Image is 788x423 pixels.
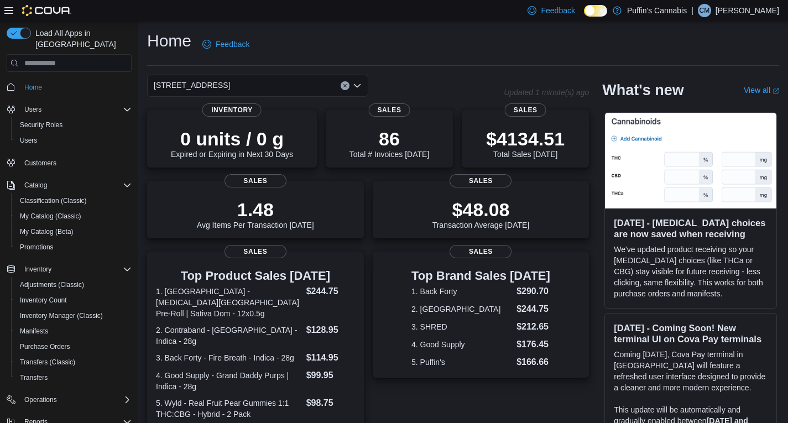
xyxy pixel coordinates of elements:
[411,321,512,332] dt: 3. SHRED
[156,352,302,363] dt: 3. Back Forty - Fire Breath - Indica - 28g
[20,358,75,367] span: Transfers (Classic)
[156,398,302,420] dt: 5. Wyld - Real Fruit Pear Gummies 1:1 THC:CBG - Hybrid - 2 Pack
[15,241,132,254] span: Promotions
[504,88,589,97] p: Updated 1 minute(s) ago
[614,244,768,299] p: We've updated product receiving so your [MEDICAL_DATA] choices (like THCa or CBG) stay visible fo...
[20,179,51,192] button: Catalog
[450,174,512,187] span: Sales
[20,103,132,116] span: Users
[24,395,57,404] span: Operations
[154,79,230,92] span: [STREET_ADDRESS]
[353,81,362,90] button: Open list of options
[15,356,132,369] span: Transfers (Classic)
[486,128,565,150] p: $4134.51
[306,369,355,382] dd: $99.95
[602,81,683,99] h2: What's new
[432,199,530,221] p: $48.08
[11,323,136,339] button: Manifests
[216,39,249,50] span: Feedback
[584,5,607,17] input: Dark Mode
[15,134,41,147] a: Users
[20,121,62,129] span: Security Roles
[11,277,136,293] button: Adjustments (Classic)
[11,193,136,208] button: Classification (Classic)
[156,325,302,347] dt: 2. Contraband - [GEOGRAPHIC_DATA] - Indica - 28g
[20,311,103,320] span: Inventory Manager (Classic)
[516,285,550,298] dd: $290.70
[2,262,136,277] button: Inventory
[20,296,67,305] span: Inventory Count
[11,370,136,385] button: Transfers
[171,128,293,150] p: 0 units / 0 g
[15,210,86,223] a: My Catalog (Classic)
[20,103,46,116] button: Users
[20,136,37,145] span: Users
[24,83,42,92] span: Home
[15,241,58,254] a: Promotions
[20,196,87,205] span: Classification (Classic)
[20,327,48,336] span: Manifests
[15,194,132,207] span: Classification (Classic)
[11,354,136,370] button: Transfers (Classic)
[15,325,132,338] span: Manifests
[2,177,136,193] button: Catalog
[15,294,132,307] span: Inventory Count
[24,181,47,190] span: Catalog
[411,269,550,283] h3: Top Brand Sales [DATE]
[15,225,132,238] span: My Catalog (Beta)
[614,349,768,393] p: Coming [DATE], Cova Pay terminal in [GEOGRAPHIC_DATA] will feature a refreshed user interface des...
[20,342,70,351] span: Purchase Orders
[15,371,132,384] span: Transfers
[171,128,293,159] div: Expired or Expiring in Next 30 Days
[15,134,132,147] span: Users
[24,105,41,114] span: Users
[516,320,550,333] dd: $212.65
[369,103,410,117] span: Sales
[306,285,355,298] dd: $244.75
[20,393,132,406] span: Operations
[15,278,132,291] span: Adjustments (Classic)
[20,227,74,236] span: My Catalog (Beta)
[24,265,51,274] span: Inventory
[698,4,711,17] div: Curtis Muir
[2,79,136,95] button: Home
[744,86,779,95] a: View allExternal link
[197,199,314,221] p: 1.48
[11,293,136,308] button: Inventory Count
[20,80,132,93] span: Home
[20,263,56,276] button: Inventory
[614,322,768,344] h3: [DATE] - Coming Soon! New terminal UI on Cova Pay terminals
[11,133,136,148] button: Users
[20,393,61,406] button: Operations
[2,392,136,408] button: Operations
[20,263,132,276] span: Inventory
[306,351,355,364] dd: $114.95
[306,323,355,337] dd: $128.95
[411,357,512,368] dt: 5. Puffin's
[15,118,67,132] a: Security Roles
[432,199,530,229] div: Transaction Average [DATE]
[156,370,302,392] dt: 4. Good Supply - Grand Daddy Purps | Indica - 28g
[15,309,132,322] span: Inventory Manager (Classic)
[541,5,575,16] span: Feedback
[20,156,132,170] span: Customers
[11,208,136,224] button: My Catalog (Classic)
[691,4,693,17] p: |
[505,103,546,117] span: Sales
[15,210,132,223] span: My Catalog (Classic)
[15,225,78,238] a: My Catalog (Beta)
[15,340,75,353] a: Purchase Orders
[156,269,355,283] h3: Top Product Sales [DATE]
[411,304,512,315] dt: 2. [GEOGRAPHIC_DATA]
[22,5,71,16] img: Cova
[20,179,132,192] span: Catalog
[15,278,88,291] a: Adjustments (Classic)
[516,302,550,316] dd: $244.75
[486,128,565,159] div: Total Sales [DATE]
[198,33,254,55] a: Feedback
[516,356,550,369] dd: $166.66
[11,339,136,354] button: Purchase Orders
[716,4,779,17] p: [PERSON_NAME]
[20,212,81,221] span: My Catalog (Classic)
